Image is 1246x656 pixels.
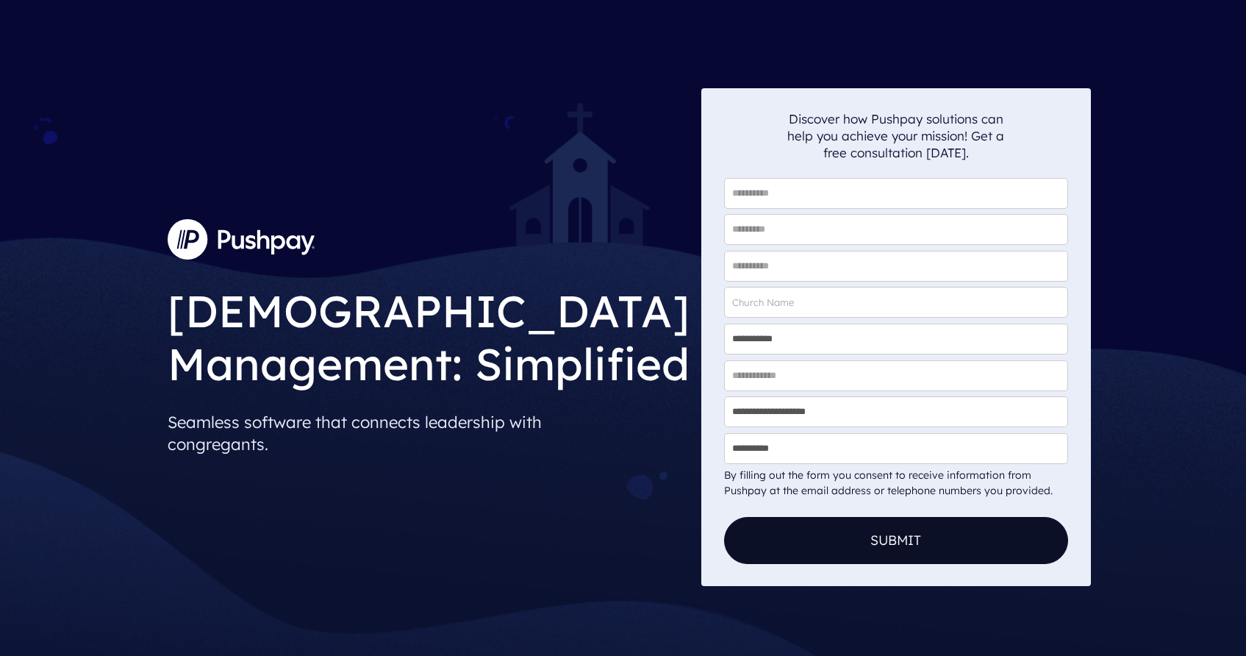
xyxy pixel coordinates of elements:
div: By filling out the form you consent to receive information from Pushpay at the email address or t... [724,468,1068,499]
p: Discover how Pushpay solutions can help you achieve your mission! Get a free consultation [DATE]. [787,110,1005,161]
button: Submit [724,517,1068,564]
input: Church Name [724,287,1068,318]
p: Seamless software that connects leadership with congregants. [168,405,690,461]
h1: [DEMOGRAPHIC_DATA] Management: Simplified [168,273,690,394]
